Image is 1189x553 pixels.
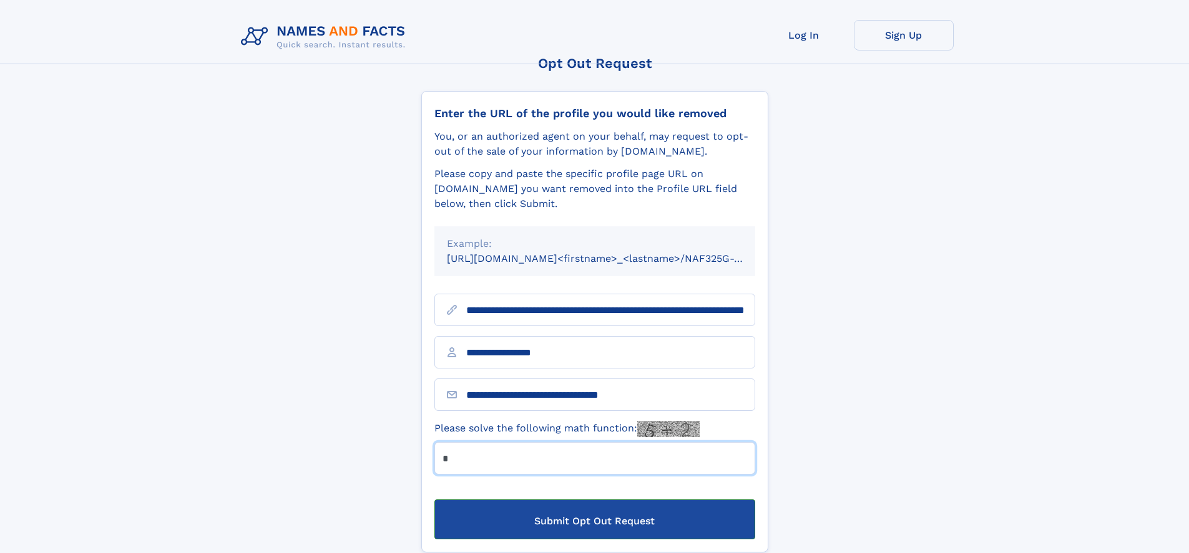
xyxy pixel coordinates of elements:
div: Enter the URL of the profile you would like removed [434,107,755,120]
div: Example: [447,236,743,251]
a: Log In [754,20,854,50]
img: Logo Names and Facts [236,20,416,54]
div: You, or an authorized agent on your behalf, may request to opt-out of the sale of your informatio... [434,129,755,159]
button: Submit Opt Out Request [434,499,755,539]
label: Please solve the following math function: [434,421,700,437]
small: [URL][DOMAIN_NAME]<firstname>_<lastname>/NAF325G-xxxxxxxx [447,252,779,264]
a: Sign Up [854,20,954,50]
div: Please copy and paste the specific profile page URL on [DOMAIN_NAME] you want removed into the Pr... [434,166,755,211]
